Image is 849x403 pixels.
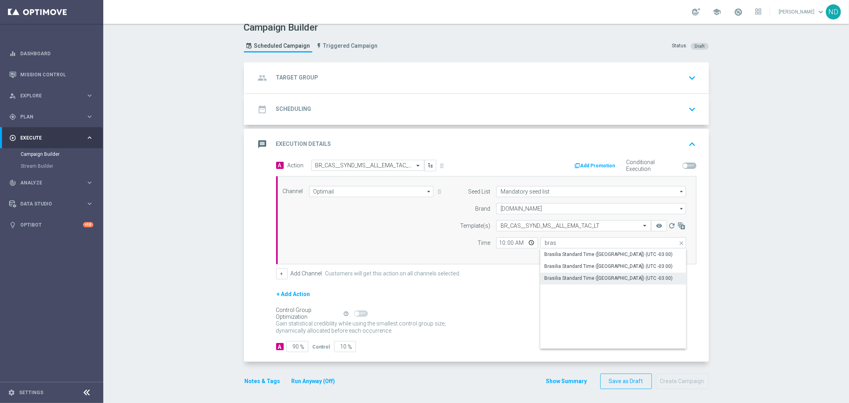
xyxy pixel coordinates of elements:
span: % [348,344,352,351]
div: Execute [9,134,86,141]
a: Scheduled Campaign [244,39,312,52]
button: play_circle_outline Execute keyboard_arrow_right [9,135,94,141]
label: Conditional Execution [627,159,679,172]
span: % [300,344,305,351]
label: Brand [475,205,490,212]
span: keyboard_arrow_down [816,8,825,16]
i: keyboard_arrow_up [687,138,698,150]
div: Status: [672,43,688,50]
a: Triggered Campaign [314,39,380,52]
i: arrow_drop_down [425,186,433,197]
label: Channel [283,188,303,195]
button: lightbulb Optibot +10 [9,222,94,228]
i: settings [8,389,15,396]
div: Press SPACE to select this row. [540,273,687,285]
div: Press SPACE to select this row. [540,249,687,261]
h2: Scheduling [276,105,311,113]
i: refresh [668,222,676,230]
input: Optional [496,186,686,197]
div: Control [313,343,330,350]
div: +10 [83,222,93,227]
div: Brasilia Standard Time ([GEOGRAPHIC_DATA]) (UTC -03:00) [544,251,673,258]
colored-tag: Draft [691,43,709,49]
span: school [712,8,721,16]
button: person_search Explore keyboard_arrow_right [9,93,94,99]
i: date_range [255,102,270,116]
i: keyboard_arrow_down [687,103,698,115]
button: Save as Draft [600,374,652,389]
span: Scheduled Campaign [254,43,310,49]
div: Plan [9,113,86,120]
span: Triggered Campaign [323,43,378,49]
button: Add Promotion [574,161,618,170]
i: lightbulb [9,221,16,229]
a: Campaign Builder [21,151,83,157]
input: Select channel [309,186,434,197]
button: Mission Control [9,72,94,78]
i: keyboard_arrow_down [687,72,698,84]
button: keyboard_arrow_down [686,102,699,117]
a: Dashboard [20,43,93,64]
div: Press SPACE to select this row. [540,261,687,273]
div: ND [826,4,841,19]
a: Settings [19,390,43,395]
button: Create Campaign [656,374,709,389]
span: Data Studio [20,201,86,206]
span: Execute [20,136,86,140]
i: group [255,71,270,85]
span: Analyze [20,180,86,185]
div: Stream Builder [21,160,102,172]
h2: Target Group [276,74,319,81]
ng-select: BR_CAS__SYND_MS__ALL_EMA_TAC_LT [496,220,651,231]
i: help_outline [344,311,349,316]
i: equalizer [9,50,16,57]
button: Run Anyway (Off) [291,376,336,386]
div: Mission Control [9,64,93,85]
input: Quick find [540,237,686,248]
i: keyboard_arrow_right [86,179,93,186]
button: gps_fixed Plan keyboard_arrow_right [9,114,94,120]
ng-select: BR_CAS__SYND_MS__ALL_EMA_TAC_LT [311,160,424,171]
i: message [255,137,270,151]
span: Explore [20,93,86,98]
div: Analyze [9,179,86,186]
div: Brasilia Standard Time ([GEOGRAPHIC_DATA]) (UTC -03:00) [544,275,673,282]
i: track_changes [9,179,16,186]
label: Action [288,162,304,169]
i: remove_red_eye [656,223,662,229]
button: keyboard_arrow_down [686,70,699,85]
i: keyboard_arrow_right [86,200,93,207]
button: track_changes Analyze keyboard_arrow_right [9,180,94,186]
button: help_outline [343,309,354,318]
i: keyboard_arrow_right [86,134,93,141]
label: Add Channel [291,270,322,277]
a: [PERSON_NAME]keyboard_arrow_down [778,6,826,18]
a: Stream Builder [21,163,83,169]
span: Draft [695,44,705,49]
span: A [276,162,284,169]
div: Data Studio [9,200,86,207]
div: A [276,343,284,350]
button: equalizer Dashboard [9,50,94,57]
h2: Execution Details [276,140,331,148]
button: Show Summary [546,377,588,386]
div: Control Group Optimization [276,307,343,320]
button: + [276,268,288,279]
button: keyboard_arrow_up [686,137,699,152]
a: Optibot [20,214,83,235]
button: Notes & Tags [244,376,281,386]
button: + Add Action [276,289,311,299]
div: Brasilia Standard Time ([GEOGRAPHIC_DATA]) (UTC -03:00) [544,263,673,270]
a: Mission Control [20,64,93,85]
button: Data Studio keyboard_arrow_right [9,201,94,207]
i: gps_fixed [9,113,16,120]
i: keyboard_arrow_right [86,113,93,120]
i: close [678,238,686,249]
label: Seed List [468,188,490,195]
i: arrow_drop_down [678,203,686,214]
